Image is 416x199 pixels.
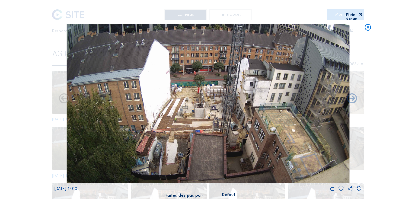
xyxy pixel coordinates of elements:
div: Faites des pas par: [166,194,203,198]
i: Forward [58,93,70,105]
div: Plein écran [346,13,357,21]
span: [DATE] 17:00 [54,186,77,191]
img: Image [66,24,350,183]
div: Défaut [222,192,236,198]
div: Défaut [208,192,250,197]
i: Back [346,93,358,105]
